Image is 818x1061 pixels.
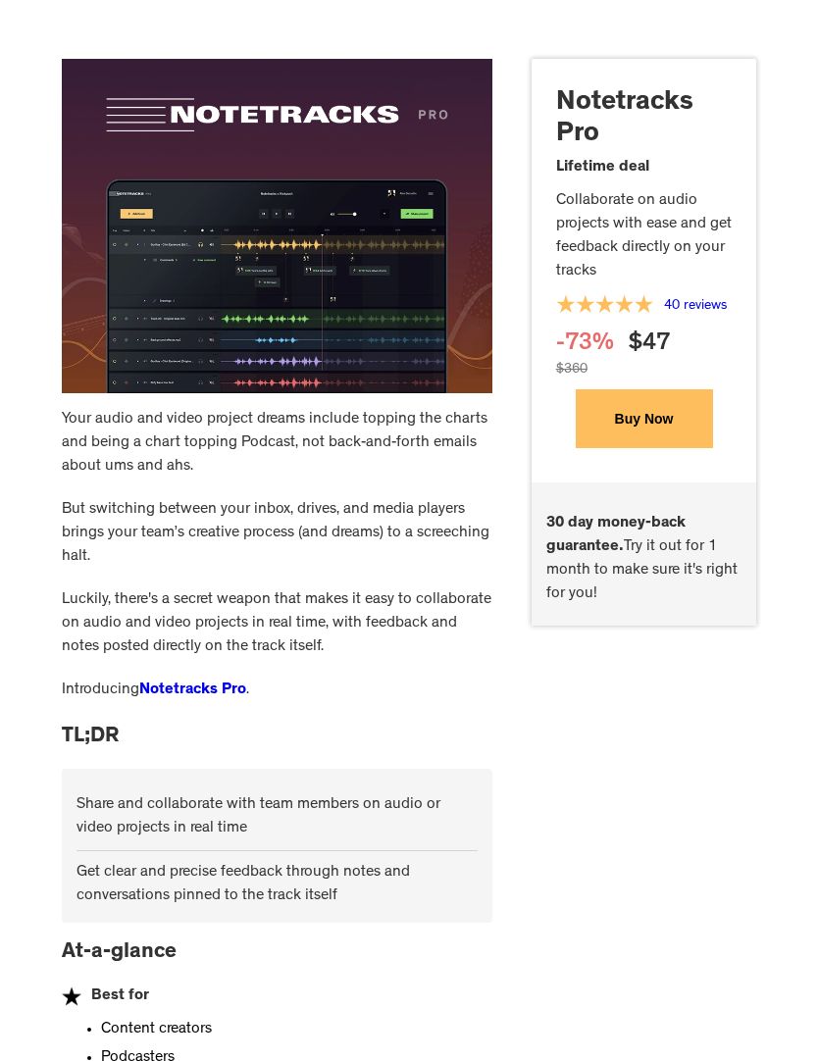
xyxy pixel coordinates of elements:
[629,330,670,360] div: $47
[556,360,588,389] div: $360
[101,1018,492,1041] li: Content creators
[139,682,246,698] a: Notetracks Pro
[556,88,733,151] p: Notetracks Pro
[62,498,492,588] div: But switching between your inbox, drives, and media players brings your team’s creative process (...
[556,156,733,179] p: Lifetime deal
[664,299,727,313] a: 40 reviews
[62,937,492,985] div: At-a-glance
[62,679,492,722] div: Introducing .
[62,722,492,769] div: TL;DR
[546,512,742,606] p: Try it out for 1 month to make sure it's right for you!
[77,861,478,908] p: Get clear and precise feedback through notes and conversations pinned to the track itself
[62,408,492,498] div: Your audio and video project dreams include topping the charts and being a chart topping Podcast,...
[556,189,733,283] p: Collaborate on audio projects with ease and get feedback directly on your tracks
[77,793,478,840] p: Share and collaborate with team members on audio or video projects in real time
[62,588,492,679] div: Luckily, there's a secret weapon that makes it easy to collaborate on audio and video projects in...
[91,985,149,1008] div: Best for
[576,389,713,448] button: Buy Now
[546,516,686,555] strong: 30 day money-back guarantee.
[556,330,614,360] div: -73%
